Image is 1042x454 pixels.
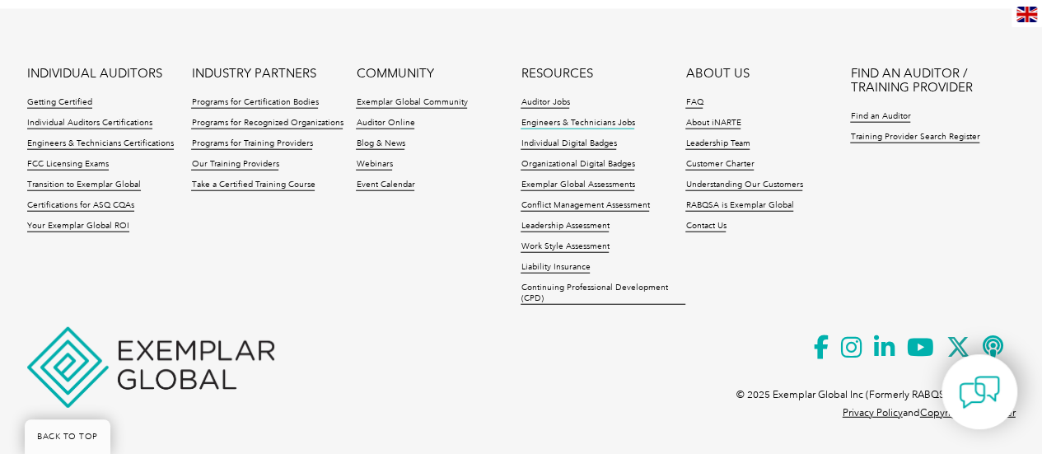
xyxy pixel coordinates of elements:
a: Individual Digital Badges [521,138,616,150]
a: Exemplar Global Assessments [521,180,634,191]
a: Work Style Assessment [521,241,609,253]
img: en [1016,7,1037,22]
a: ABOUT US [685,67,749,81]
a: BACK TO TOP [25,419,110,454]
a: Blog & News [356,138,404,150]
a: Understanding Our Customers [685,180,802,191]
a: Individual Auditors Certifications [27,118,152,129]
a: Programs for Training Providers [191,138,312,150]
a: FCC Licensing Exams [27,159,109,171]
a: Continuing Professional Development (CPD) [521,283,685,305]
a: About iNARTE [685,118,741,129]
a: Leadership Team [685,138,750,150]
a: INDIVIDUAL AUDITORS [27,67,162,81]
a: Programs for Certification Bodies [191,97,318,109]
img: Exemplar Global [27,327,274,408]
a: Copyright Disclaimer [920,407,1016,419]
a: Auditor Online [356,118,414,129]
a: Webinars [356,159,392,171]
a: Your Exemplar Global ROI [27,221,129,232]
a: FIND AN AUDITOR / TRAINING PROVIDER [850,67,1015,95]
a: RABQSA is Exemplar Global [685,200,793,212]
a: Transition to Exemplar Global [27,180,141,191]
img: contact-chat.png [959,372,1000,413]
a: Take a Certified Training Course [191,180,315,191]
a: Find an Auditor [850,111,910,123]
p: and [843,404,1016,422]
a: Auditor Jobs [521,97,569,109]
a: Liability Insurance [521,262,590,274]
a: Customer Charter [685,159,754,171]
a: INDUSTRY PARTNERS [191,67,315,81]
a: Training Provider Search Register [850,132,979,143]
a: Certifications for ASQ CQAs [27,200,134,212]
a: Getting Certified [27,97,92,109]
a: COMMUNITY [356,67,433,81]
a: Programs for Recognized Organizations [191,118,343,129]
a: Our Training Providers [191,159,278,171]
a: Privacy Policy [843,407,903,419]
a: Organizational Digital Badges [521,159,634,171]
a: Engineers & Technicians Jobs [521,118,634,129]
a: Conflict Management Assessment [521,200,649,212]
a: Leadership Assessment [521,221,609,232]
a: Engineers & Technicians Certifications [27,138,174,150]
p: © 2025 Exemplar Global Inc (Formerly RABQSA International). [736,386,1016,404]
a: Contact Us [685,221,726,232]
a: Event Calendar [356,180,414,191]
a: RESOURCES [521,67,592,81]
a: Exemplar Global Community [356,97,467,109]
a: FAQ [685,97,703,109]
